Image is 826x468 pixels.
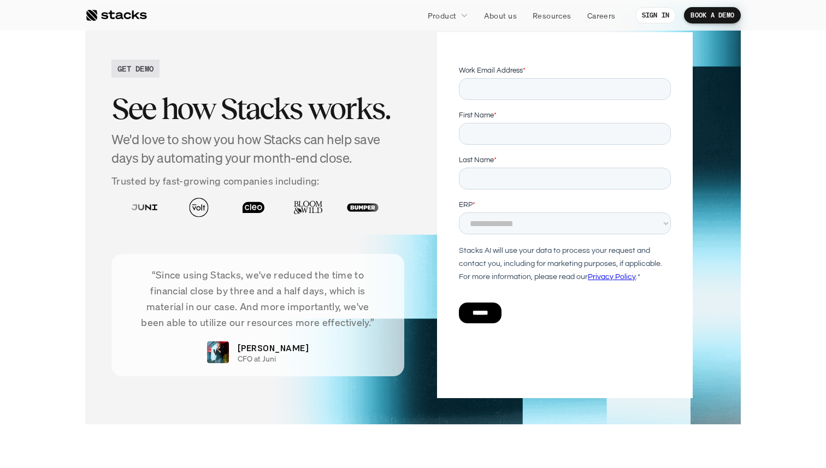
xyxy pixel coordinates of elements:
[128,267,388,330] p: “Since using Stacks, we've reduced the time to financial close by three and a half days, which is...
[111,131,404,167] h4: We'd love to show you how Stacks can help save days by automating your month-end close.
[238,341,309,354] p: [PERSON_NAME]
[587,10,616,21] p: Careers
[111,92,404,126] h2: See how Stacks works.
[477,5,523,25] a: About us
[684,7,741,23] a: BOOK A DEMO
[111,173,404,189] p: Trusted by fast-growing companies including:
[581,5,622,25] a: Careers
[533,10,571,21] p: Resources
[484,10,517,21] p: About us
[635,7,676,23] a: SIGN IN
[117,63,154,74] h2: GET DEMO
[459,65,671,342] iframe: Form 0
[526,5,578,25] a: Resources
[238,354,276,364] p: CFO at Juni
[691,11,734,19] p: BOOK A DEMO
[428,10,457,21] p: Product
[642,11,670,19] p: SIGN IN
